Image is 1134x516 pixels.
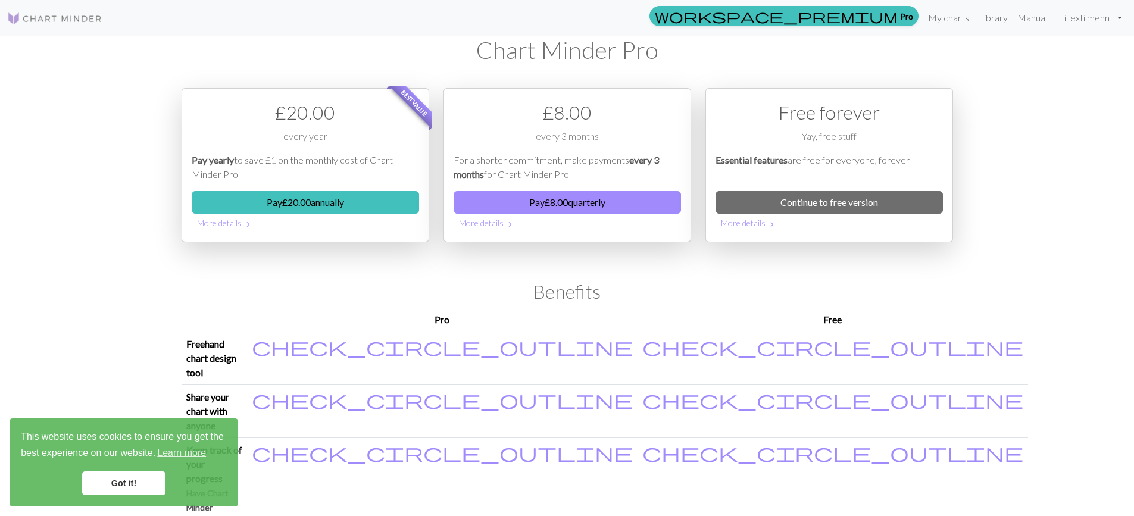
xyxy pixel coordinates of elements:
div: every 3 months [454,129,681,153]
p: to save £1 on the monthly cost of Chart Minder Pro [192,153,419,182]
i: Included [642,390,1023,409]
span: check_circle_outline [252,388,633,411]
th: Free [638,308,1028,332]
div: Payment option 2 [443,88,691,242]
span: Best value [389,78,439,129]
em: Essential features [716,154,788,165]
p: Freehand chart design tool [186,337,242,380]
span: This website uses cookies to ensure you get the best experience on our website. [21,430,227,462]
span: check_circle_outline [252,335,633,358]
span: chevron_right [243,218,253,230]
p: Share your chart with anyone [186,390,242,433]
i: Included [642,443,1023,462]
button: Pay£20.00annually [192,191,419,214]
div: Yay, free stuff [716,129,943,153]
a: Library [974,6,1013,30]
a: dismiss cookie message [82,471,165,495]
button: Pay£8.00quarterly [454,191,681,214]
span: chevron_right [505,218,515,230]
div: Free option [705,88,953,242]
span: check_circle_outline [642,441,1023,464]
div: every year [192,129,419,153]
div: cookieconsent [10,418,238,506]
span: check_circle_outline [642,335,1023,358]
span: check_circle_outline [252,441,633,464]
a: Manual [1013,6,1052,30]
button: More details [454,214,681,232]
p: For a shorter commitment, make payments for Chart Minder Pro [454,153,681,182]
em: Pay yearly [192,154,234,165]
i: Included [252,337,633,356]
em: every 3 months [454,154,659,180]
span: workspace_premium [655,8,898,24]
i: Included [252,443,633,462]
a: learn more about cookies [155,444,208,462]
h1: Chart Minder Pro [182,36,953,64]
button: More details [192,214,419,232]
div: £ 8.00 [454,98,681,127]
span: chevron_right [767,218,777,230]
div: £ 20.00 [192,98,419,127]
span: check_circle_outline [642,388,1023,411]
i: Included [642,337,1023,356]
button: More details [716,214,943,232]
a: Pro [649,6,919,26]
th: Pro [247,308,638,332]
a: My charts [923,6,974,30]
a: Continue to free version [716,191,943,214]
a: HiTextilmennt [1052,6,1127,30]
div: Payment option 1 [182,88,429,242]
p: are free for everyone, forever [716,153,943,182]
i: Included [252,390,633,409]
img: Logo [7,11,102,26]
h2: Benefits [182,280,953,303]
div: Free forever [716,98,943,127]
